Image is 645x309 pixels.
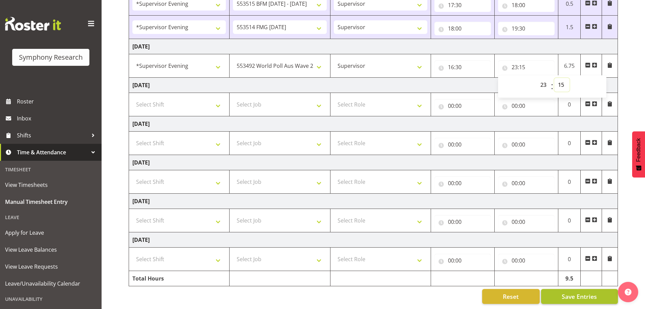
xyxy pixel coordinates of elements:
input: Click to select... [498,138,555,151]
button: Reset [482,289,540,304]
span: Roster [17,96,98,107]
td: [DATE] [129,78,618,93]
span: Inbox [17,113,98,123]
td: [DATE] [129,116,618,132]
span: View Leave Requests [5,262,96,272]
td: 0 [558,170,581,194]
a: View Leave Requests [2,258,100,275]
span: : [551,78,553,95]
td: 0 [558,209,581,232]
td: 0 [558,248,581,271]
td: 0 [558,132,581,155]
input: Click to select... [498,99,555,113]
td: 1.5 [558,16,581,39]
span: Apply for Leave [5,228,96,238]
span: Feedback [636,138,642,162]
input: Click to select... [498,254,555,267]
span: Save Entries [562,292,597,301]
td: 0 [558,93,581,116]
button: Feedback - Show survey [632,131,645,177]
a: View Leave Balances [2,241,100,258]
input: Click to select... [434,60,491,74]
td: 6.75 [558,54,581,78]
div: Unavailability [2,292,100,306]
span: View Timesheets [5,180,96,190]
button: Save Entries [541,289,618,304]
span: Reset [503,292,519,301]
input: Click to select... [498,215,555,229]
td: Total Hours [129,271,230,286]
img: help-xxl-2.png [625,289,631,295]
a: Manual Timesheet Entry [2,193,100,210]
div: Symphony Research [19,52,83,62]
img: Rosterit website logo [5,17,61,31]
a: Leave/Unavailability Calendar [2,275,100,292]
span: Time & Attendance [17,147,88,157]
span: Leave/Unavailability Calendar [5,278,96,289]
span: Manual Timesheet Entry [5,197,96,207]
td: [DATE] [129,39,618,54]
div: Timesheet [2,162,100,176]
input: Click to select... [434,176,491,190]
input: Click to select... [498,60,555,74]
td: [DATE] [129,194,618,209]
input: Click to select... [434,138,491,151]
input: Click to select... [434,22,491,35]
td: 9.5 [558,271,581,286]
input: Click to select... [434,99,491,113]
a: View Timesheets [2,176,100,193]
td: [DATE] [129,232,618,248]
a: Apply for Leave [2,224,100,241]
input: Click to select... [498,22,555,35]
input: Click to select... [498,176,555,190]
td: [DATE] [129,155,618,170]
input: Click to select... [434,215,491,229]
span: View Leave Balances [5,245,96,255]
input: Click to select... [434,254,491,267]
div: Leave [2,210,100,224]
span: Shifts [17,130,88,140]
